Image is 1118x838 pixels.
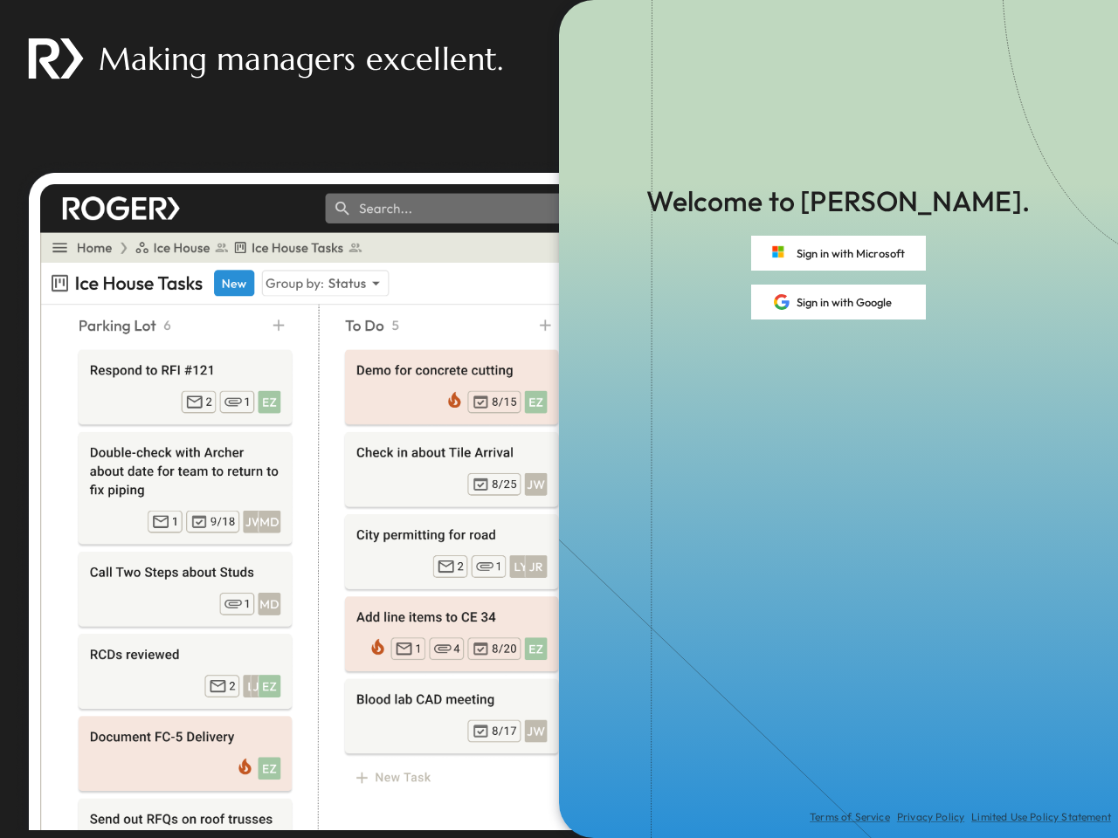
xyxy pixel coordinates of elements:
[751,236,926,271] button: Sign in with Microsoft
[99,37,503,81] p: Making managers excellent.
[646,182,1030,222] p: Welcome to [PERSON_NAME].
[971,810,1111,824] a: Limited Use Policy Statement
[810,810,890,824] a: Terms of Service
[897,810,964,824] a: Privacy Policy
[751,285,926,319] button: Sign in with Google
